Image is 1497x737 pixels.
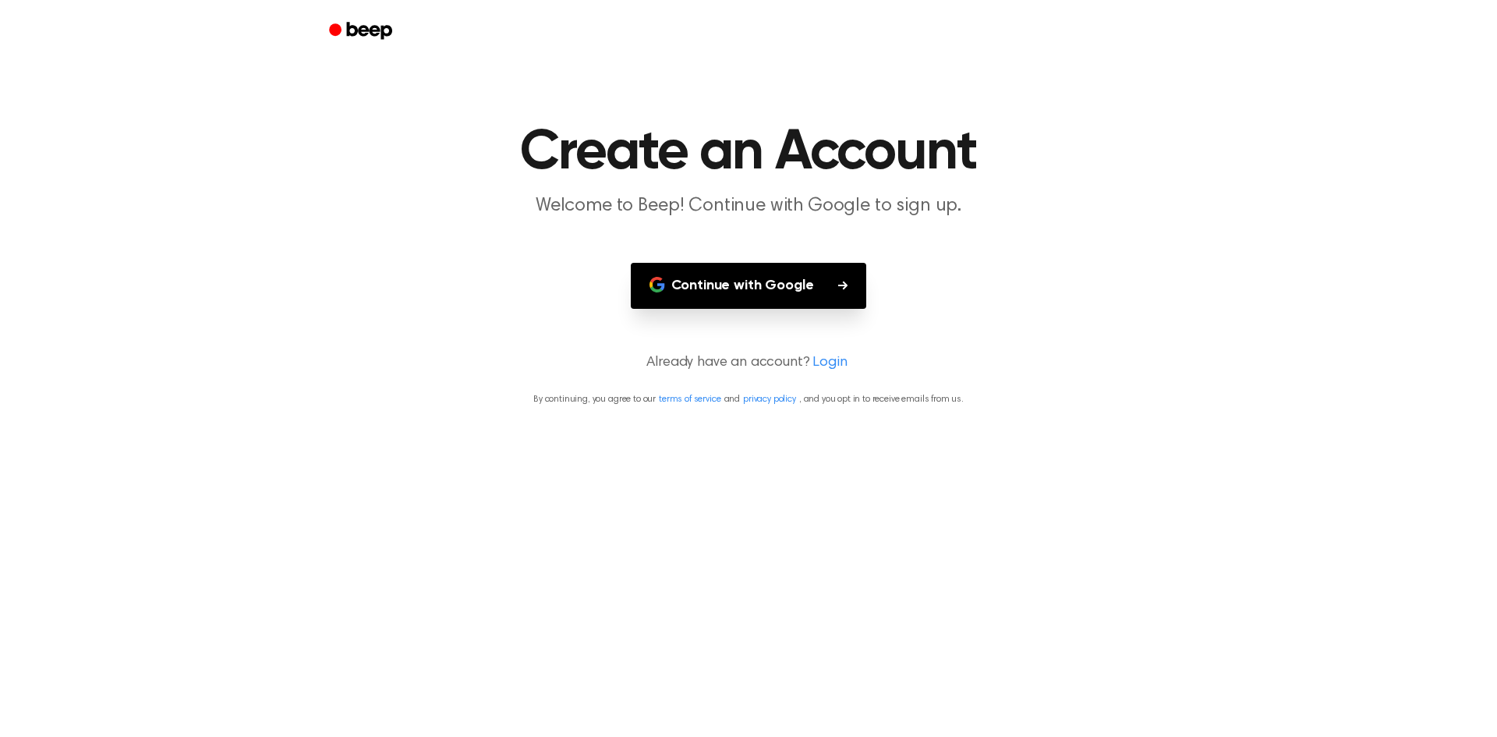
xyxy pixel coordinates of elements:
[659,395,720,404] a: terms of service
[743,395,796,404] a: privacy policy
[812,353,847,374] a: Login
[631,263,867,309] button: Continue with Google
[318,16,406,47] a: Beep
[449,193,1048,219] p: Welcome to Beep! Continue with Google to sign up.
[19,353,1478,374] p: Already have an account?
[349,125,1148,181] h1: Create an Account
[19,392,1478,406] p: By continuing, you agree to our and , and you opt in to receive emails from us.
